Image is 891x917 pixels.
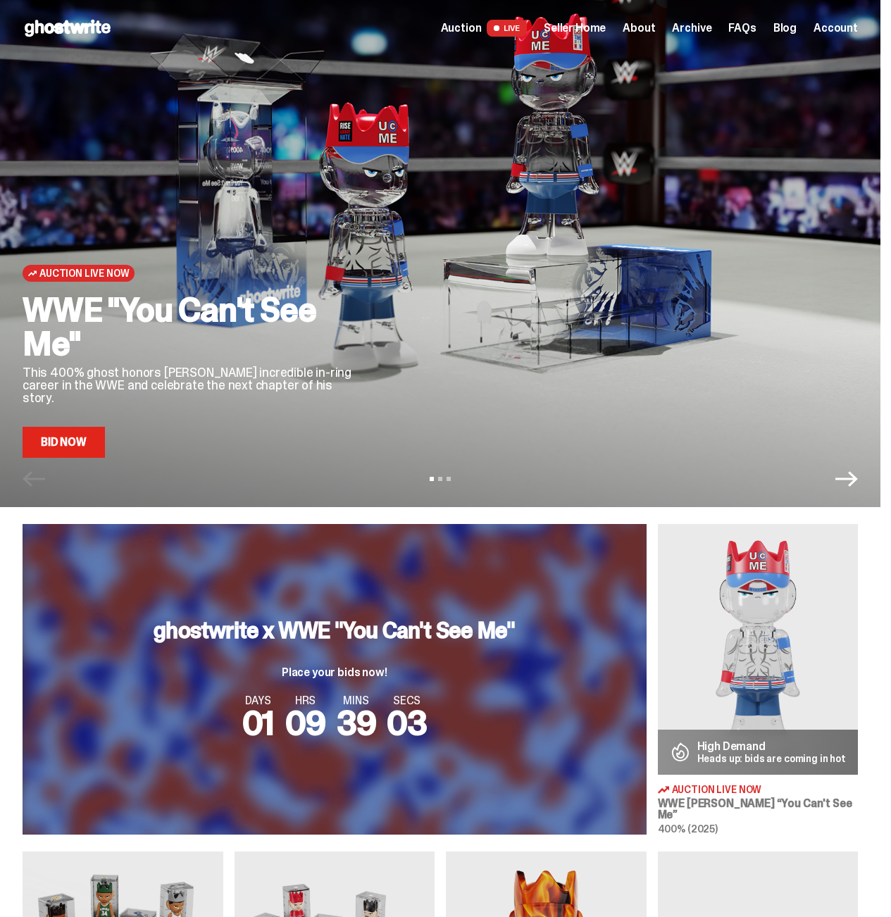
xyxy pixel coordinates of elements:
a: Bid Now [23,427,105,458]
button: View slide 3 [447,477,451,481]
p: Place your bids now! [154,667,515,678]
span: SECS [387,695,427,706]
a: Blog [773,23,797,34]
img: You Can't See Me [658,524,859,775]
span: 09 [285,701,325,745]
span: 03 [387,701,427,745]
span: MINS [337,695,376,706]
a: Account [814,23,858,34]
button: Next [835,468,858,490]
button: View slide 1 [430,477,434,481]
span: 39 [337,701,376,745]
a: FAQs [728,23,756,34]
a: Auction LIVE [441,20,527,37]
a: Seller Home [544,23,606,34]
h3: ghostwrite x WWE "You Can't See Me" [154,619,515,642]
span: Auction Live Now [39,268,129,279]
span: HRS [285,695,325,706]
p: High Demand [697,741,847,752]
h3: WWE [PERSON_NAME] “You Can't See Me” [658,798,859,821]
a: About [623,23,655,34]
p: Heads up: bids are coming in hot [697,754,847,763]
a: You Can't See Me High Demand Heads up: bids are coming in hot Auction Live Now [658,524,859,835]
span: DAYS [242,695,275,706]
span: Auction Live Now [672,785,762,794]
span: LIVE [487,20,527,37]
a: Archive [672,23,711,34]
span: Auction [441,23,482,34]
p: This 400% ghost honors [PERSON_NAME] incredible in-ring career in the WWE and celebrate the next ... [23,366,361,404]
span: 01 [242,701,275,745]
h2: WWE "You Can't See Me" [23,293,361,361]
span: 400% (2025) [658,823,718,835]
button: View slide 2 [438,477,442,481]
